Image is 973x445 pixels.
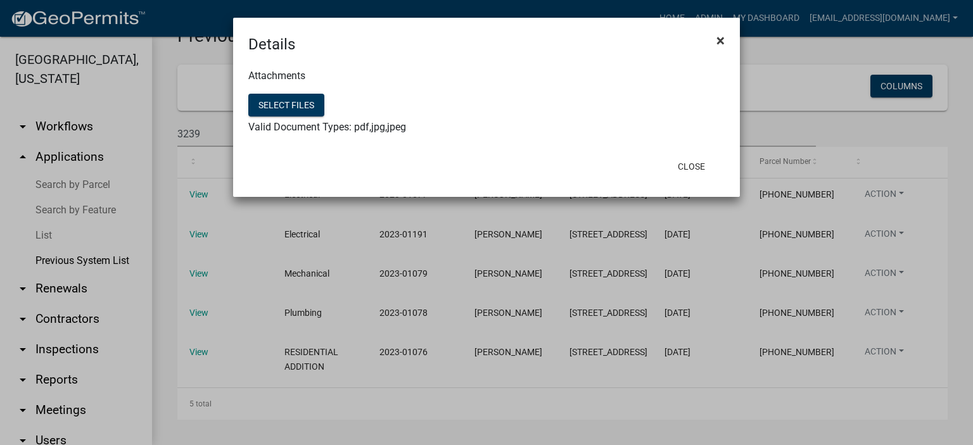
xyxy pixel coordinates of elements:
button: Close [668,155,715,178]
span: Attachments [248,70,305,82]
button: Select files [248,94,324,116]
span: Valid Document Types: pdf,jpg,jpeg [248,121,406,133]
h4: Details [248,33,295,56]
button: Close [706,23,735,58]
span: × [716,32,725,49]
